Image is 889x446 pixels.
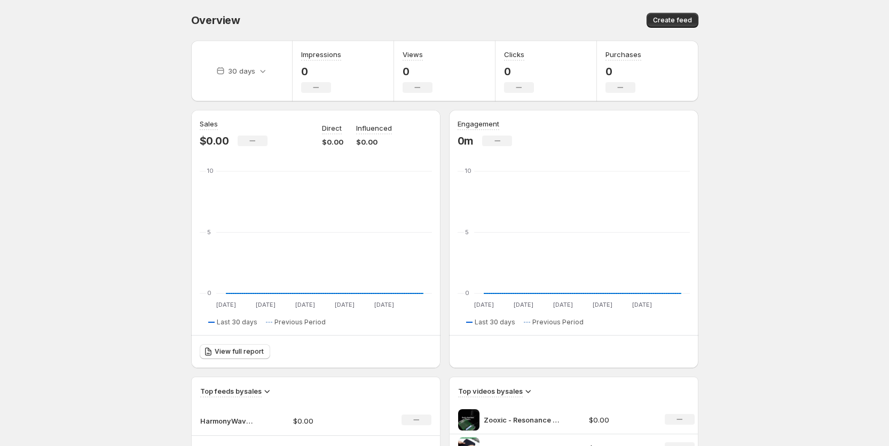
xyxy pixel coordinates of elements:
[592,301,612,308] text: [DATE]
[458,409,479,431] img: Zooxic - Resonance Generator zooxic 1
[200,344,270,359] a: View full report
[255,301,275,308] text: [DATE]
[513,301,533,308] text: [DATE]
[356,137,392,147] p: $0.00
[207,289,211,297] text: 0
[504,65,534,78] p: 0
[217,318,257,326] span: Last 30 days
[334,301,354,308] text: [DATE]
[200,386,262,396] h3: Top feeds by sales
[458,386,523,396] h3: Top videos by sales
[374,301,394,308] text: [DATE]
[458,118,499,129] h3: Engagement
[301,49,341,60] h3: Impressions
[532,318,584,326] span: Previous Period
[465,289,469,297] text: 0
[632,301,651,308] text: [DATE]
[301,65,341,78] p: 0
[322,137,343,147] p: $0.00
[504,49,524,60] h3: Clicks
[200,134,229,147] p: $0.00
[403,65,432,78] p: 0
[216,301,235,308] text: [DATE]
[403,49,423,60] h3: Views
[605,65,641,78] p: 0
[475,318,515,326] span: Last 30 days
[474,301,493,308] text: [DATE]
[274,318,326,326] span: Previous Period
[200,118,218,129] h3: Sales
[322,123,342,133] p: Direct
[295,301,314,308] text: [DATE]
[653,16,692,25] span: Create feed
[647,13,698,28] button: Create feed
[356,123,392,133] p: Influenced
[207,228,211,236] text: 5
[458,134,474,147] p: 0m
[228,66,255,76] p: 30 days
[465,167,471,174] text: 10
[605,49,641,60] h3: Purchases
[465,228,469,236] text: 5
[293,416,369,426] p: $0.00
[207,167,214,174] text: 10
[484,415,564,425] p: Zooxic - Resonance Generator zooxic 1
[200,416,254,426] p: HarmonyWave™ - Resonance Generator
[589,415,652,425] p: $0.00
[553,301,572,308] text: [DATE]
[191,14,240,27] span: Overview
[215,347,264,356] span: View full report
